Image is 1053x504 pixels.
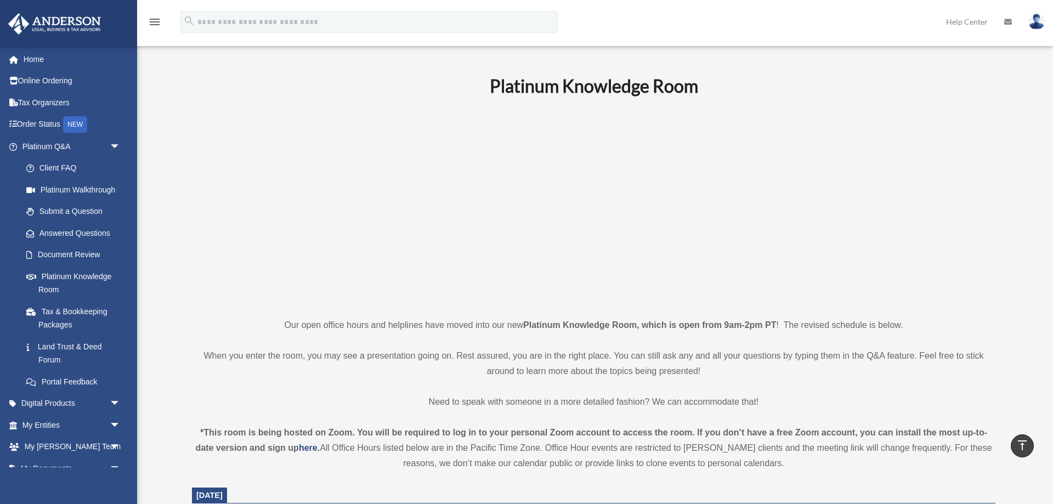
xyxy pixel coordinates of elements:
[192,318,995,333] p: Our open office hours and helplines have moved into our new ! The revised schedule is below.
[196,491,223,500] span: [DATE]
[5,13,104,35] img: Anderson Advisors Platinum Portal
[8,48,137,70] a: Home
[15,201,137,223] a: Submit a Question
[8,114,137,136] a: Order StatusNEW
[192,425,995,471] div: All Office Hours listed below are in the Pacific Time Zone. Office Hour events are restricted to ...
[15,336,137,371] a: Land Trust & Deed Forum
[110,436,132,458] span: arrow_drop_down
[15,157,137,179] a: Client FAQ
[148,15,161,29] i: menu
[110,414,132,437] span: arrow_drop_down
[15,222,137,244] a: Answered Questions
[1011,434,1034,457] a: vertical_align_top
[8,70,137,92] a: Online Ordering
[63,116,87,133] div: NEW
[15,371,137,393] a: Portal Feedback
[148,19,161,29] a: menu
[192,394,995,410] p: Need to speak with someone in a more detailed fashion? We can accommodate that!
[110,135,132,158] span: arrow_drop_down
[490,75,698,97] b: Platinum Knowledge Room
[1028,14,1045,30] img: User Pic
[183,15,195,27] i: search
[8,414,137,436] a: My Entitiesarrow_drop_down
[15,244,137,266] a: Document Review
[15,301,137,336] a: Tax & Bookkeeping Packages
[8,393,137,415] a: Digital Productsarrow_drop_down
[1016,439,1029,452] i: vertical_align_top
[8,436,137,458] a: My [PERSON_NAME] Teamarrow_drop_down
[299,443,318,452] a: here
[8,92,137,114] a: Tax Organizers
[523,320,776,330] strong: Platinum Knowledge Room, which is open from 9am-2pm PT
[8,135,137,157] a: Platinum Q&Aarrow_drop_down
[429,112,758,297] iframe: 231110_Toby_KnowledgeRoom
[110,457,132,480] span: arrow_drop_down
[318,443,320,452] strong: .
[192,348,995,379] p: When you enter the room, you may see a presentation going on. Rest assured, you are in the right ...
[15,179,137,201] a: Platinum Walkthrough
[110,393,132,415] span: arrow_drop_down
[15,265,132,301] a: Platinum Knowledge Room
[8,457,137,479] a: My Documentsarrow_drop_down
[195,428,987,452] strong: *This room is being hosted on Zoom. You will be required to log in to your personal Zoom account ...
